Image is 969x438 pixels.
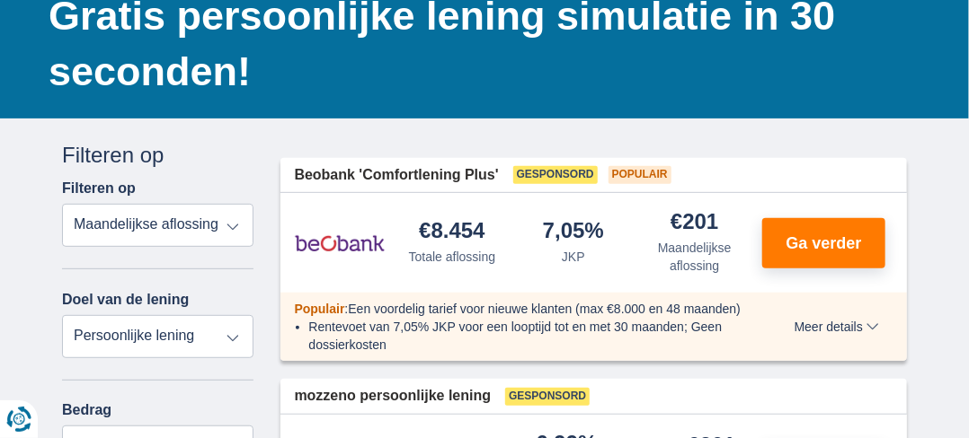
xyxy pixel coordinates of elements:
[781,320,893,334] button: Meer details
[348,302,741,316] span: Een voordelig tarief voor nieuwe klanten (max €8.000 en 48 maanden)
[513,166,598,184] span: Gesponsord
[280,300,770,318] div: :
[62,292,189,308] label: Doel van de lening
[671,211,718,235] div: €201
[609,166,671,184] span: Populair
[62,402,253,418] label: Bedrag
[62,140,253,171] div: Filteren op
[419,220,484,244] div: €8.454
[409,248,496,266] div: Totale aflossing
[295,221,385,266] img: product.pl.alt Beobank
[295,386,492,407] span: mozzeno persoonlijke lening
[309,318,756,354] li: Rentevoet van 7,05% JKP voor een looptijd tot en met 30 maanden; Geen dossierkosten
[795,320,879,333] span: Meer details
[562,248,585,266] div: JKP
[505,388,590,406] span: Gesponsord
[762,218,885,268] button: Ga verder
[295,302,345,316] span: Populair
[543,220,604,244] div: 7,05%
[641,239,748,275] div: Maandelijkse aflossing
[62,180,136,197] label: Filteren op
[787,235,862,251] span: Ga verder
[295,165,499,186] span: Beobank 'Comfortlening Plus'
